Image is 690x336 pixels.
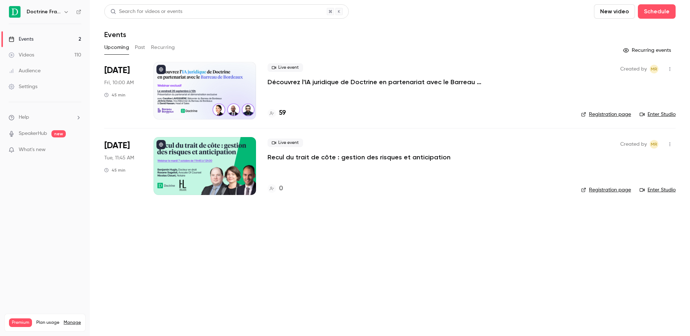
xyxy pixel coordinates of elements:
[640,111,676,118] a: Enter Studio
[51,130,66,137] span: new
[104,137,142,195] div: Oct 7 Tue, 11:45 AM (Europe/Paris)
[110,8,182,15] div: Search for videos or events
[64,320,81,326] a: Manage
[104,42,129,53] button: Upcoming
[135,42,145,53] button: Past
[36,320,59,326] span: Plan usage
[9,36,33,43] div: Events
[9,83,37,90] div: Settings
[268,184,283,194] a: 0
[9,67,41,74] div: Audience
[620,65,647,73] span: Created by
[650,65,658,73] span: Marguerite Rubin de Cervens
[9,114,81,121] li: help-dropdown-opener
[640,186,676,194] a: Enter Studio
[620,45,676,56] button: Recurring events
[650,140,658,149] span: Marguerite Rubin de Cervens
[268,63,303,72] span: Live event
[638,4,676,19] button: Schedule
[151,42,175,53] button: Recurring
[620,140,647,149] span: Created by
[268,108,286,118] a: 59
[104,30,126,39] h1: Events
[104,79,134,86] span: Fri, 10:00 AM
[268,78,483,86] a: Découvrez l'IA juridique de Doctrine en partenariat avec le Barreau de Bordeaux
[9,51,34,59] div: Videos
[279,184,283,194] h4: 0
[581,111,631,118] a: Registration page
[594,4,635,19] button: New video
[581,186,631,194] a: Registration page
[651,65,657,73] span: MR
[9,6,20,18] img: Doctrine France
[19,146,46,154] span: What's new
[104,65,130,76] span: [DATE]
[651,140,657,149] span: MR
[19,114,29,121] span: Help
[104,154,134,162] span: Tue, 11:45 AM
[27,8,60,15] h6: Doctrine France
[9,318,32,327] span: Premium
[104,140,130,151] span: [DATE]
[104,167,125,173] div: 45 min
[73,147,81,153] iframe: Noticeable Trigger
[268,139,303,147] span: Live event
[104,92,125,98] div: 45 min
[19,130,47,137] a: SpeakerHub
[104,62,142,119] div: Sep 26 Fri, 10:00 AM (Europe/Paris)
[268,153,451,162] a: Recul du trait de côte : gestion des risques et anticipation
[279,108,286,118] h4: 59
